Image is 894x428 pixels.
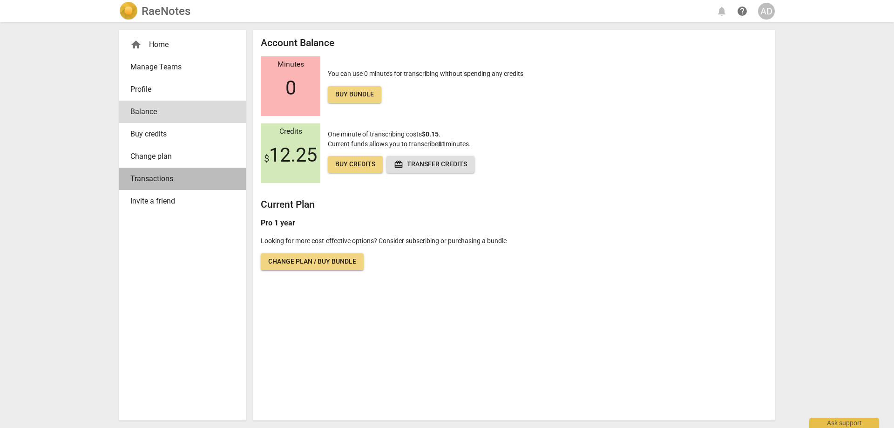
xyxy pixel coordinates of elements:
[261,61,320,69] div: Minutes
[809,418,879,428] div: Ask support
[328,140,471,148] span: Current funds allows you to transcribe minutes.
[264,153,269,164] span: $
[119,123,246,145] a: Buy credits
[142,5,190,18] h2: RaeNotes
[119,2,190,20] a: LogoRaeNotes
[130,151,227,162] span: Change plan
[130,39,227,50] div: Home
[335,90,374,99] span: Buy bundle
[386,156,474,173] button: Transfer credits
[119,101,246,123] a: Balance
[758,3,775,20] button: AD
[328,156,383,173] a: Buy credits
[130,173,227,184] span: Transactions
[261,253,364,270] a: Change plan / Buy bundle
[119,168,246,190] a: Transactions
[261,236,767,246] p: Looking for more cost-effective options? Consider subscribing or purchasing a bundle
[261,218,295,227] b: Pro 1 year
[328,69,523,103] p: You can use 0 minutes for transcribing without spending any credits
[264,144,317,166] span: 12.25
[119,56,246,78] a: Manage Teams
[335,160,375,169] span: Buy credits
[130,129,227,140] span: Buy credits
[285,77,296,99] span: 0
[268,257,356,266] span: Change plan / Buy bundle
[130,61,227,73] span: Manage Teams
[119,190,246,212] a: Invite a friend
[130,106,227,117] span: Balance
[119,78,246,101] a: Profile
[261,37,767,49] h2: Account Balance
[261,199,767,211] h2: Current Plan
[130,39,142,50] span: home
[438,140,446,148] b: 81
[394,160,467,169] span: Transfer credits
[734,3,751,20] a: Help
[119,34,246,56] div: Home
[737,6,748,17] span: help
[130,84,227,95] span: Profile
[119,145,246,168] a: Change plan
[119,2,138,20] img: Logo
[422,130,439,138] b: $0.15
[130,196,227,207] span: Invite a friend
[328,86,381,103] a: Buy bundle
[261,128,320,136] div: Credits
[394,160,403,169] span: redeem
[328,130,440,138] span: One minute of transcribing costs .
